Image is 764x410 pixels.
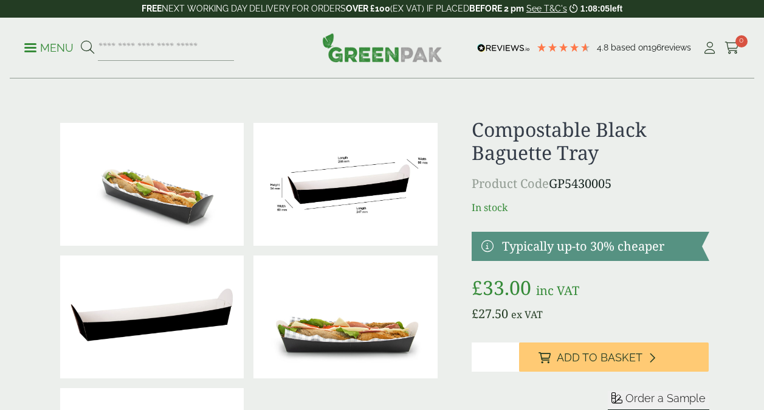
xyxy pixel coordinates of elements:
span: left [610,4,622,13]
span: 4.8 [597,43,611,52]
span: Order a Sample [625,392,706,405]
p: Menu [24,41,74,55]
img: Baguette Tray [60,123,244,246]
i: Cart [724,42,740,54]
button: Add to Basket [519,342,709,372]
a: 0 [724,39,740,57]
p: GP5430005 [472,175,709,193]
img: Baguette Tray [253,255,438,378]
img: GreenPak Supplies [322,33,442,62]
img: Compostable Black Baguette Tray 0 [60,255,244,378]
strong: FREE [142,4,162,13]
a: See T&C's [526,4,567,13]
span: £ [472,305,478,322]
span: Add to Basket [557,351,642,364]
strong: OVER £100 [346,4,390,13]
span: Product Code [472,175,549,192]
bdi: 27.50 [472,305,508,322]
span: 1:08:05 [580,4,610,13]
span: 196 [648,43,661,52]
a: Menu [24,41,74,53]
h1: Compostable Black Baguette Tray [472,118,709,165]
img: BaguetteTray_standardBlack [253,123,438,246]
button: Order a Sample [608,391,709,410]
p: In stock [472,200,709,215]
img: REVIEWS.io [477,44,530,52]
div: 4.79 Stars [536,42,591,53]
span: inc VAT [536,282,579,299]
span: 0 [735,35,748,47]
i: My Account [702,42,717,54]
strong: BEFORE 2 pm [469,4,524,13]
span: Based on [611,43,648,52]
bdi: 33.00 [472,274,531,301]
span: reviews [661,43,691,52]
span: £ [472,274,483,301]
span: ex VAT [511,308,543,321]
